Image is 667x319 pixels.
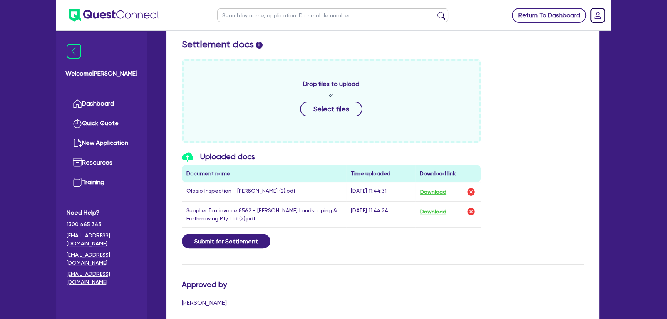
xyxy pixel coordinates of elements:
[300,102,362,116] button: Select files
[217,8,448,22] input: Search by name, application ID or mobile number...
[67,153,136,173] a: Resources
[67,133,136,153] a: New Application
[69,9,160,22] img: quest-connect-logo-blue
[346,202,415,228] td: [DATE] 11:44:24
[67,44,81,59] img: icon-menu-close
[182,165,346,182] th: Document name
[182,152,193,162] img: icon-upload
[67,270,136,286] a: [EMAIL_ADDRESS][DOMAIN_NAME]
[67,251,136,267] a: [EMAIL_ADDRESS][DOMAIN_NAME]
[73,119,82,128] img: quick-quote
[466,207,476,216] img: delete-icon
[588,5,608,25] a: Dropdown toggle
[73,138,82,148] img: new-application
[346,182,415,202] td: [DATE] 11:44:31
[182,299,227,306] span: [PERSON_NAME]
[466,187,476,196] img: delete-icon
[182,280,273,289] h3: Approved by
[67,94,136,114] a: Dashboard
[256,42,263,49] span: i
[67,208,136,217] span: Need Help?
[512,8,586,23] a: Return To Dashboard
[182,39,584,50] h2: Settlement docs
[346,165,415,182] th: Time uploaded
[67,114,136,133] a: Quick Quote
[329,92,333,99] span: or
[182,152,481,162] h3: Uploaded docs
[67,173,136,192] a: Training
[73,158,82,167] img: resources
[415,165,481,182] th: Download link
[65,69,137,78] span: Welcome [PERSON_NAME]
[182,182,346,202] td: Olasio Inspection - [PERSON_NAME] (2).pdf
[303,79,359,89] span: Drop files to upload
[73,178,82,187] img: training
[67,232,136,248] a: [EMAIL_ADDRESS][DOMAIN_NAME]
[67,220,136,228] span: 1300 465 363
[182,202,346,228] td: Supplier Tax invoice 8562 - [PERSON_NAME] Landscaping & Earthmoving Pty Ltd (2).pdf
[420,187,447,197] button: Download
[182,234,270,248] button: Submit for Settlement
[420,207,447,217] button: Download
